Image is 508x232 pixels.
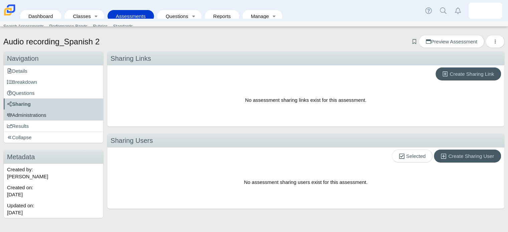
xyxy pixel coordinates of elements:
[392,150,433,163] button: Selected
[7,135,31,140] span: Collapse
[23,10,58,22] a: Dashboard
[411,39,417,44] a: Add bookmark
[7,90,35,96] span: Questions
[426,39,477,44] span: Preview Assessment
[7,112,46,118] span: Administrations
[436,67,501,80] a: Create Sharing Link
[450,71,494,77] span: Create Sharing Link
[107,134,504,148] div: Sharing Users
[111,10,151,22] a: Assessments
[486,35,505,48] button: More options
[4,98,103,109] a: Sharing
[246,10,270,22] a: Manage
[480,5,491,16] img: martha.addo-preko.yyKIqf
[4,164,103,182] div: Created by: [PERSON_NAME]
[4,200,103,218] div: Updated on:
[107,52,504,65] div: Sharing Links
[448,153,494,159] span: Create Sharing User
[111,165,501,207] div: No assessment sharing users exist for this assessment.
[406,153,426,159] span: Selected
[189,10,198,22] a: Toggle expanded
[7,210,23,215] time: Sep 19, 2025 at 1:31 PM
[3,36,100,47] h1: Audio recording_Spanish 2
[7,192,23,197] time: Sep 19, 2025 at 10:16 AM
[4,65,103,76] a: Details
[7,101,31,107] span: Sharing
[4,76,103,87] a: Breakdown
[110,21,135,31] a: Standards
[270,10,279,22] a: Toggle expanded
[208,10,236,22] a: Reports
[451,3,465,18] a: Alerts
[1,21,46,31] a: Search Assessments
[4,182,103,200] div: Created on:
[434,150,501,163] a: Create Sharing User
[3,12,17,18] a: Carmen School of Science & Technology
[3,3,17,17] img: Carmen School of Science & Technology
[111,82,501,125] div: No assessment sharing links exist for this assessment.
[7,123,29,129] span: Results
[4,109,103,121] a: Administrations
[92,10,101,22] a: Toggle expanded
[7,79,37,85] span: Breakdown
[46,21,90,31] a: Performance Bands
[4,132,103,143] a: Collapse
[161,10,189,22] a: Questions
[68,10,91,22] a: Classes
[4,150,103,164] h3: Metadata
[4,121,103,132] a: Results
[469,3,502,19] a: martha.addo-preko.yyKIqf
[4,87,103,98] a: Questions
[419,35,484,48] a: Preview Assessment
[7,68,27,74] span: Details
[7,55,39,62] span: Navigation
[90,21,110,31] a: Rubrics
